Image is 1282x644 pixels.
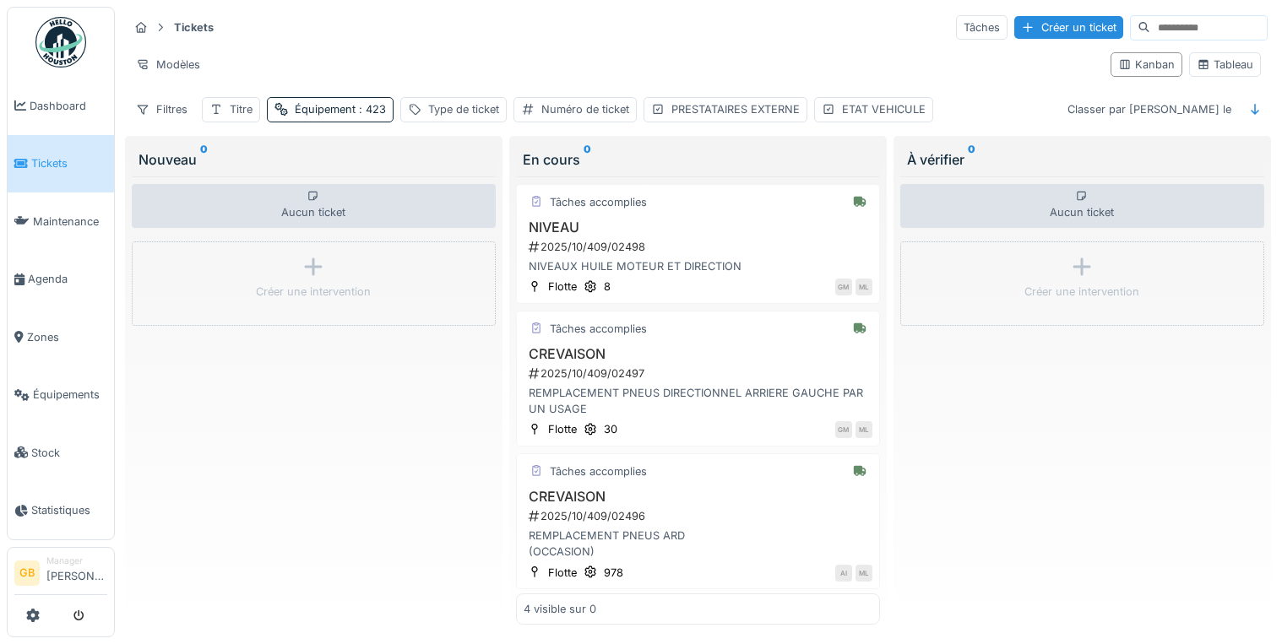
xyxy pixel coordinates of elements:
[31,155,107,171] span: Tickets
[8,77,114,135] a: Dashboard
[46,555,107,591] li: [PERSON_NAME]
[900,184,1264,228] div: Aucun ticket
[31,502,107,518] span: Statistiques
[550,321,647,337] div: Tâches accomplies
[584,149,591,170] sup: 0
[968,149,975,170] sup: 0
[14,555,107,595] a: GB Manager[PERSON_NAME]
[30,98,107,114] span: Dashboard
[8,424,114,482] a: Stock
[31,445,107,461] span: Stock
[128,97,195,122] div: Filtres
[167,19,220,35] strong: Tickets
[132,184,496,228] div: Aucun ticket
[8,308,114,366] a: Zones
[527,508,872,524] div: 2025/10/409/02496
[835,565,852,582] div: AI
[14,560,40,586] li: GB
[550,194,647,210] div: Tâches accomplies
[28,271,107,287] span: Agenda
[527,239,872,255] div: 2025/10/409/02498
[548,279,577,295] div: Flotte
[46,555,107,567] div: Manager
[604,565,623,581] div: 978
[524,219,872,235] h3: NIVEAU
[428,101,499,117] div: Type de ticket
[671,101,800,117] div: PRESTATAIRES EXTERNE
[856,565,872,582] div: ML
[524,346,872,362] h3: CREVAISON
[33,387,107,403] span: Équipements
[128,52,208,77] div: Modèles
[956,15,1008,40] div: Tâches
[842,101,926,117] div: ETAT VEHICULE
[27,329,107,345] span: Zones
[835,421,852,438] div: GM
[8,482,114,540] a: Statistiques
[524,385,872,417] div: REMPLACEMENT PNEUS DIRECTIONNEL ARRIERE GAUCHE PAR UN USAGE
[524,258,872,274] div: NIVEAUX HUILE MOTEUR ET DIRECTION
[139,149,489,170] div: Nouveau
[527,365,872,382] div: 2025/10/409/02497
[835,279,852,295] div: GM
[35,17,86,68] img: Badge_color-CXgf-gQk.svg
[230,101,253,117] div: Titre
[1197,57,1253,73] div: Tableau
[8,192,114,251] a: Maintenance
[200,149,208,170] sup: 0
[256,284,371,300] div: Créer une intervention
[1060,97,1239,122] div: Classer par [PERSON_NAME] le
[604,421,617,437] div: 30
[8,135,114,193] a: Tickets
[1024,284,1139,300] div: Créer une intervention
[524,601,596,617] div: 4 visible sur 0
[856,279,872,295] div: ML
[8,251,114,309] a: Agenda
[856,421,872,438] div: ML
[524,528,872,560] div: REMPLACEMENT PNEUS ARD (OCCASION)
[524,489,872,505] h3: CREVAISON
[548,565,577,581] div: Flotte
[907,149,1258,170] div: À vérifier
[550,463,647,479] div: Tâches accomplies
[604,279,611,295] div: 8
[523,149,873,170] div: En cours
[1118,57,1175,73] div: Kanban
[548,421,577,437] div: Flotte
[33,214,107,230] span: Maintenance
[295,101,386,117] div: Équipement
[356,103,386,116] span: : 423
[541,101,629,117] div: Numéro de ticket
[1014,16,1123,39] div: Créer un ticket
[8,366,114,425] a: Équipements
